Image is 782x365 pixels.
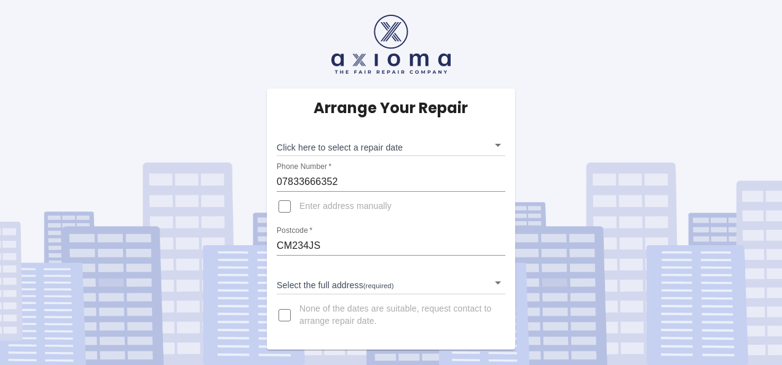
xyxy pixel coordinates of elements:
span: None of the dates are suitable, request contact to arrange repair date. [299,303,496,328]
span: Enter address manually [299,200,392,213]
h5: Arrange Your Repair [314,98,468,118]
label: Phone Number [277,162,331,172]
img: axioma [331,15,451,74]
label: Postcode [277,226,312,236]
